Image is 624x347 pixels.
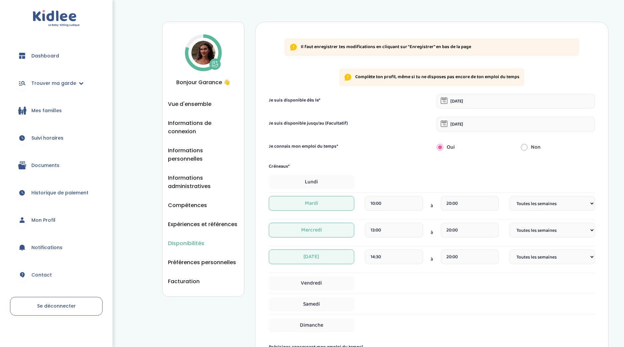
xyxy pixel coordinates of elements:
[269,276,354,290] span: Vendredi
[441,196,499,211] input: heure de fin
[31,162,59,169] span: Documents
[10,126,102,150] a: Suivi horaires
[31,217,55,224] span: Mon Profil
[269,120,348,127] label: Je suis disponible jusqu'au (Facultatif)
[31,189,88,196] span: Historique de paiement
[168,201,207,209] button: Compétences
[33,10,80,27] img: logo.svg
[355,74,519,80] p: Complète ton profil, même si tu ne disposes pas encore de ton emploi du temps
[269,318,354,332] span: Dimanche
[437,117,595,132] input: La date de fin
[31,52,59,59] span: Dashboard
[365,223,423,237] input: heure de debut
[168,277,200,286] button: Facturation
[10,181,102,205] a: Historique de paiement
[31,272,52,279] span: Contact
[31,80,76,87] span: Trouver ma garde
[516,140,600,155] div: Non
[432,140,516,155] div: Oui
[269,297,354,311] span: Samedi
[10,235,102,259] a: Notifications
[31,244,62,251] span: Notifications
[31,107,62,114] span: Mes familles
[10,208,102,232] a: Mon Profil
[431,229,433,236] span: à
[37,303,76,309] span: Se déconnecter
[168,258,236,267] button: Préférences personnelles
[10,153,102,177] a: Documents
[168,174,239,190] button: Informations administratives
[31,135,63,142] span: Suivi horaires
[168,78,239,86] span: Bonjour Garance 👋
[269,163,290,170] label: Créneaux*
[431,202,433,209] span: à
[269,175,354,189] span: Lundi
[269,143,338,150] label: Je connais mon emploi du temps*
[431,256,433,263] span: à
[269,97,321,104] label: Je suis disponible dès le*
[168,119,239,136] button: Informations de connexion
[269,249,354,264] span: [DATE]
[269,196,354,211] span: Mardi
[10,71,102,95] a: Trouver ma garde
[191,41,215,65] img: Avatar
[168,220,237,228] button: Expériences et références
[10,99,102,123] a: Mes familles
[269,223,354,237] span: Mercredi
[437,94,595,109] input: La date de début
[441,223,499,237] input: heure de fin
[168,100,211,108] button: Vue d'ensemble
[10,44,102,68] a: Dashboard
[365,196,423,211] input: heure de debut
[365,249,423,264] input: heure de debut
[10,263,102,287] a: Contact
[10,297,102,316] a: Se déconnecter
[168,146,239,163] button: Informations personnelles
[168,239,204,247] button: Disponibilités
[441,249,499,264] input: heure de fin
[301,44,471,50] p: Il faut enregistrer tes modifications en cliquant sur "Enregistrer" en bas de la page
